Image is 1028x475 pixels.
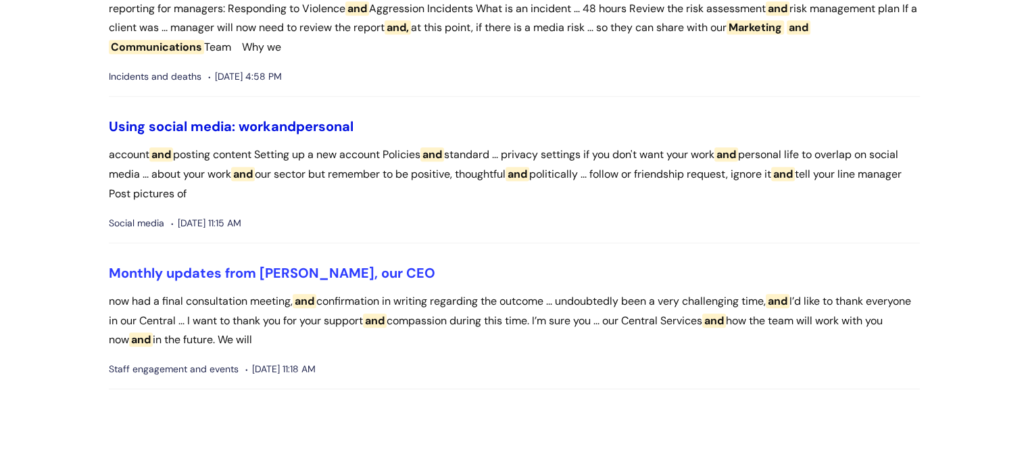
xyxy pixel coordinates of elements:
[702,314,726,328] span: and
[766,294,789,308] span: and
[129,332,153,347] span: and
[109,215,164,232] span: Social media
[109,145,920,203] p: account posting content Setting up a new account Policies standard ... privacy settings if you do...
[766,1,789,16] span: and
[109,40,204,54] span: Communications
[109,361,239,378] span: Staff engagement and events
[149,147,173,161] span: and
[771,167,795,181] span: and
[109,118,353,135] a: Using social media: workandpersonal
[231,167,255,181] span: and
[787,20,810,34] span: and
[109,264,435,282] a: Monthly updates from [PERSON_NAME], our CEO
[271,118,296,135] span: and
[245,361,316,378] span: [DATE] 11:18 AM
[109,68,201,85] span: Incidents and deaths
[385,20,411,34] span: and,
[208,68,282,85] span: [DATE] 4:58 PM
[506,167,529,181] span: and
[714,147,738,161] span: and
[171,215,241,232] span: [DATE] 11:15 AM
[345,1,369,16] span: and
[727,20,784,34] span: Marketing
[109,292,920,350] p: now had a final consultation meeting, confirmation in writing regarding the outcome ... undoubted...
[293,294,316,308] span: and
[420,147,444,161] span: and
[363,314,387,328] span: and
